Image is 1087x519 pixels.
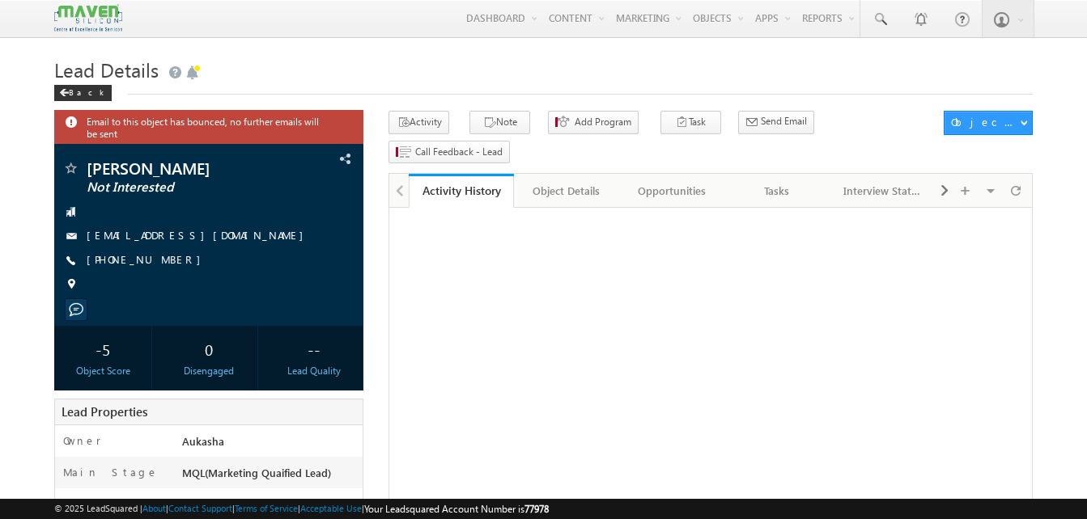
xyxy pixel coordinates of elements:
span: Aukasha [182,434,224,448]
div: Interview Status [843,181,921,200]
label: Main Stage [63,465,159,479]
div: Object Score [58,364,147,378]
span: [PERSON_NAME] [87,160,277,176]
div: MQL(Marketing Quaified Lead) [178,465,363,487]
span: Not Interested [87,179,277,196]
span: Call Feedback - Lead [415,145,503,159]
a: Contact Support [168,503,232,513]
div: DVcon [178,496,363,519]
span: Send Email [761,114,807,129]
span: Email to this object has bounced, no further emails will be sent [87,114,321,140]
div: -5 [58,334,147,364]
div: Lead Quality [270,364,359,378]
span: Your Leadsquared Account Number is [364,503,549,515]
a: Activity History [409,174,514,208]
div: Disengaged [164,364,253,378]
span: Add Program [575,115,631,129]
button: Add Program [548,111,639,134]
div: -- [270,334,359,364]
a: Acceptable Use [300,503,362,513]
span: 77978 [524,503,549,515]
span: Lead Properties [62,403,147,420]
a: Back [54,84,120,98]
span: Lead Details [54,57,159,82]
button: Send Email [738,111,814,134]
div: Activity History [421,183,502,198]
a: About [142,503,166,513]
button: Activity [389,111,449,134]
img: Custom Logo [54,4,122,32]
a: Opportunities [620,174,725,208]
div: Tasks [738,181,816,200]
div: Opportunities [633,181,711,200]
div: Object Details [527,181,605,200]
a: Object Details [514,174,619,208]
div: 0 [164,334,253,364]
a: Tasks [725,174,830,208]
div: Back [54,85,112,101]
button: Task [660,111,721,134]
span: © 2025 LeadSquared | | | | | [54,501,549,517]
span: [EMAIL_ADDRESS][DOMAIN_NAME] [87,228,312,244]
button: Note [469,111,530,134]
a: Terms of Service [235,503,298,513]
div: Object Actions [951,115,1020,129]
a: Interview Status [830,174,936,208]
button: Call Feedback - Lead [389,141,510,164]
button: Object Actions [944,111,1033,135]
label: Owner [63,433,101,448]
span: [PHONE_NUMBER] [87,252,209,268]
